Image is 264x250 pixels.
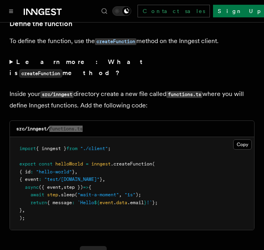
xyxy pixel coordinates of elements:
span: export [19,161,36,167]
span: : [30,169,33,175]
span: { id [19,169,30,175]
span: . [113,200,116,205]
span: step [47,192,58,197]
span: : [39,177,41,182]
span: , [75,169,77,175]
span: } [100,177,102,182]
span: async [25,184,39,190]
span: => [83,184,89,190]
button: Toggle navigation [6,6,16,16]
span: ); [19,215,25,221]
span: { event [19,177,39,182]
strong: Learn more: What is method? [9,58,146,77]
span: { message [47,200,72,205]
button: Find something... [100,6,109,16]
summary: Learn more: What iscreateFunctionmethod? [9,56,255,79]
span: "wait-a-moment" [77,192,119,197]
span: { inngest } [36,146,66,151]
code: src/inngest [40,91,74,98]
span: , [22,207,25,213]
span: inngest [91,161,111,167]
p: To define the function, use the method on the Inngest client. [9,36,255,47]
span: `Hello [77,200,94,205]
span: from [66,146,77,151]
span: return [30,200,47,205]
a: Contact sales [138,5,210,17]
span: event [100,200,113,205]
span: ${ [94,200,100,205]
a: createFunction [95,37,136,45]
span: , [102,177,105,182]
code: src/inngest/functions.ts [16,126,83,132]
span: "1s" [124,192,136,197]
span: "hello-world" [36,169,72,175]
span: helloWorld [55,161,83,167]
span: = [86,161,89,167]
span: ( [75,192,77,197]
span: }; [152,200,158,205]
span: } [19,207,22,213]
span: } [72,169,75,175]
span: import [19,146,36,151]
span: !` [147,200,152,205]
span: .email [127,200,144,205]
span: "./client" [80,146,108,151]
span: data [116,200,127,205]
span: "test/[DOMAIN_NAME]" [44,177,100,182]
span: ( [152,161,155,167]
p: Inside your directory create a new file called where you will define Inngest functions. Add the f... [9,88,255,111]
span: ({ event [39,184,61,190]
span: } [144,200,147,205]
span: , [61,184,64,190]
span: step }) [64,184,83,190]
a: Define the function [9,18,72,29]
span: await [30,192,44,197]
code: createFunction [95,38,136,45]
code: functions.ts [166,91,202,98]
span: ; [108,146,111,151]
span: .createFunction [111,161,152,167]
span: , [119,192,122,197]
span: const [39,161,53,167]
span: { [89,184,91,190]
span: ); [136,192,141,197]
button: Copy [233,139,252,150]
code: createFunction [19,69,62,78]
span: .sleep [58,192,75,197]
span: : [72,200,75,205]
button: Toggle dark mode [112,6,131,16]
